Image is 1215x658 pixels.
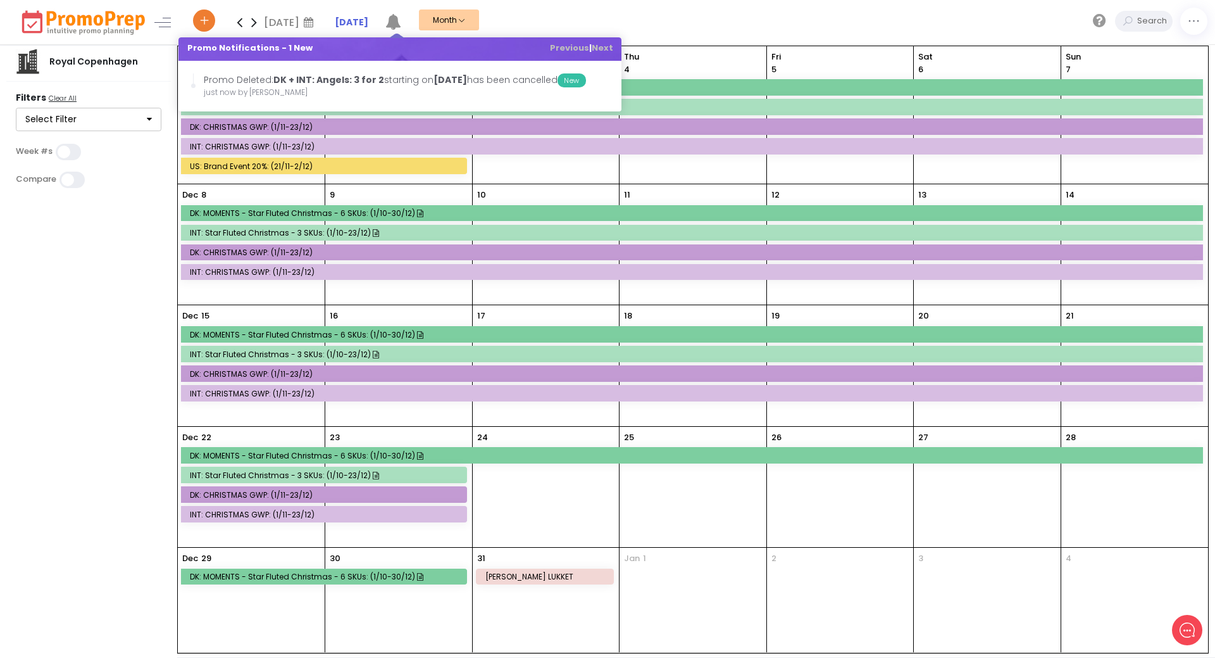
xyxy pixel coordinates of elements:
[190,267,1198,277] div: INT: CHRISTMAS GWP: (1/11-23/12)
[771,310,780,322] p: 19
[433,73,467,86] b: [DATE]
[550,42,613,54] span: |
[20,127,234,153] button: New conversation
[918,63,923,76] p: 6
[190,83,1198,92] div: DK: MOMENTS - Star Fluted Christmas - 6 SKUs: (1/10-30/12)
[204,87,312,99] span: just now by [PERSON_NAME]
[16,174,56,184] label: Compare
[190,451,1198,460] div: DK: MOMENTS - Star Fluted Christmas - 6 SKUs: (1/10-30/12)
[330,310,338,322] p: 16
[16,91,46,104] strong: Filters
[643,552,646,565] p: 1
[190,330,1198,339] div: DK: MOMENTS - Star Fluted Christmas - 6 SKUs: (1/10-30/12)
[182,431,198,444] p: Dec
[771,431,782,444] p: 26
[1066,189,1075,201] p: 14
[40,55,147,68] div: Royal Copenhagen
[1172,615,1202,645] iframe: gist-messenger-bubble-iframe
[1066,63,1071,76] p: 7
[204,73,558,86] span: Promo Deleted: starting on has been cancelled
[1066,431,1076,444] p: 28
[1134,11,1173,32] input: Search
[190,248,1198,257] div: DK: CHRISTMAS GWP: (1/11-23/12)
[1066,310,1074,322] p: 21
[624,189,630,201] p: 11
[190,208,1198,218] div: DK: MOMENTS - Star Fluted Christmas - 6 SKUs: (1/10-30/12)
[16,146,53,156] label: Week #s
[190,228,1198,237] div: INT: Star Fluted Christmas - 3 SKUs: (1/10-23/12)
[201,310,209,322] p: 15
[182,41,618,58] span: Promo Notifications - 1 New
[918,552,923,565] p: 3
[19,84,234,104] h2: What can we do to help?
[190,490,461,500] div: DK: CHRISTMAS GWP: (1/11-23/12)
[918,431,928,444] p: 27
[624,310,632,322] p: 18
[330,431,340,444] p: 23
[106,443,160,451] span: We run on Gist
[190,161,461,171] div: US: Brand Event 20%: (21/11-2/12)
[201,552,211,565] p: 29
[190,103,1198,112] div: INT: Star Fluted Christmas - 3 SKUs: (1/10-23/12)
[264,13,318,32] div: [DATE]
[477,310,485,322] p: 17
[190,350,1198,359] div: INT: Star Fluted Christmas - 3 SKUs: (1/10-23/12)
[624,51,762,63] span: Thu
[918,51,1056,63] span: Sat
[624,431,634,444] p: 25
[419,9,479,30] button: Month
[918,310,929,322] p: 20
[82,135,152,145] span: New conversation
[624,552,640,565] span: Jan
[624,63,630,76] p: 4
[771,189,780,201] p: 12
[201,431,211,444] p: 22
[558,73,586,87] span: New
[182,189,198,201] p: Dec
[273,73,384,86] b: DK + INT: Angels: 3 for 2
[477,189,486,201] p: 10
[190,142,1198,151] div: INT: CHRISTMAS GWP: (1/11-23/12)
[477,552,485,565] p: 31
[335,16,368,29] a: [DATE]
[190,572,461,581] div: DK: MOMENTS - Star Fluted Christmas - 6 SKUs: (1/10-30/12)
[477,431,488,444] p: 24
[485,572,609,581] div: [PERSON_NAME] LUKKET
[330,552,340,565] p: 30
[182,310,198,322] p: Dec
[19,61,234,82] h1: Hello [PERSON_NAME]!
[190,510,461,519] div: INT: CHRISTMAS GWP: (1/11-23/12)
[201,189,206,201] p: 8
[190,471,461,480] div: INT: Star Fluted Christmas - 3 SKUs: (1/10-23/12)
[190,122,1198,132] div: DK: CHRISTMAS GWP: (1/11-23/12)
[190,369,1198,379] div: DK: CHRISTMAS GWP: (1/11-23/12)
[771,63,776,76] p: 5
[1066,51,1204,63] span: Sun
[918,189,926,201] p: 13
[190,389,1198,398] div: INT: CHRISTMAS GWP: (1/11-23/12)
[330,189,335,201] p: 9
[16,108,161,132] button: Select Filter
[771,51,909,63] span: Fri
[15,49,40,74] img: company.png
[771,552,776,565] p: 2
[1066,552,1071,565] p: 4
[182,552,198,565] p: Dec
[335,16,368,28] strong: [DATE]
